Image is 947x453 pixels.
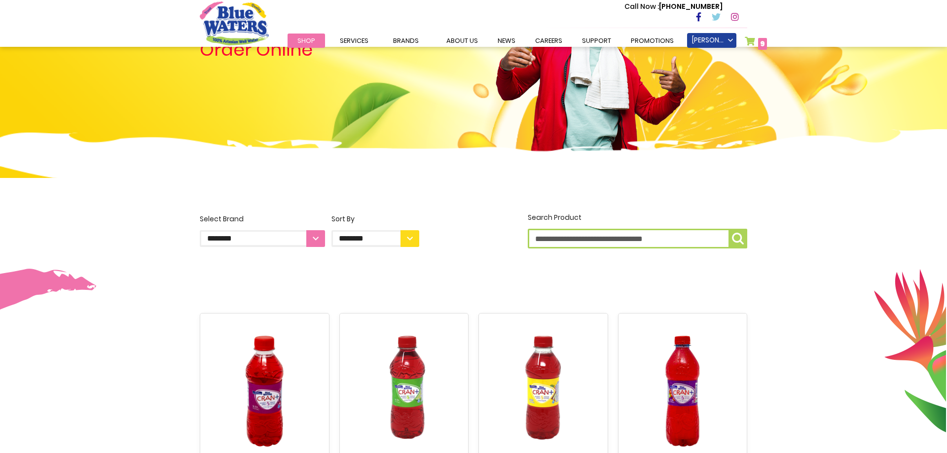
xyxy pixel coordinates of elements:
span: Services [340,36,368,45]
span: 9 [760,39,765,49]
select: Select Brand [200,230,325,247]
a: News [488,34,525,48]
p: [PHONE_NUMBER] [624,1,723,12]
div: Sort By [331,214,419,224]
img: search-icon.png [732,233,744,244]
a: about us [437,34,488,48]
a: Promotions [621,34,684,48]
h4: Order Online [200,41,419,59]
label: Select Brand [200,214,325,247]
input: Search Product [528,229,747,248]
a: store logo [200,1,269,45]
a: [PERSON_NAME] [687,33,736,48]
a: careers [525,34,572,48]
select: Sort By [331,230,419,247]
label: Search Product [528,212,747,248]
a: 9 [745,36,767,51]
span: Brands [393,36,419,45]
a: support [572,34,621,48]
span: Call Now : [624,1,659,11]
button: Search Product [728,229,747,248]
span: Shop [297,36,315,45]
